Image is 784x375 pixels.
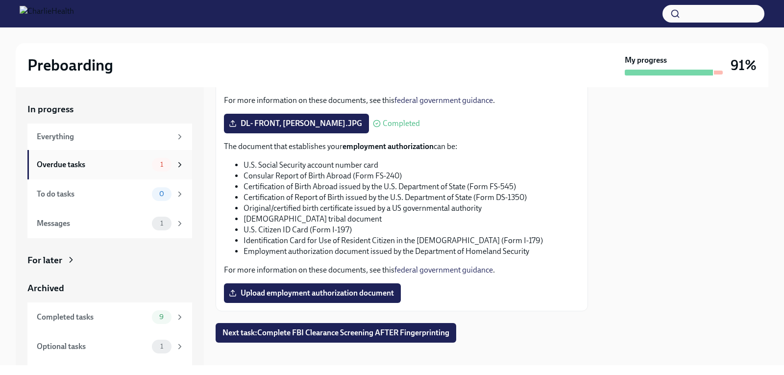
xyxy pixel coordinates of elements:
a: Messages1 [27,209,192,238]
div: Messages [37,218,148,229]
a: In progress [27,103,192,116]
span: 1 [154,343,169,350]
span: 1 [154,161,169,168]
button: Next task:Complete FBI Clearance Screening AFTER Fingerprinting [216,323,456,343]
span: 0 [153,190,170,198]
a: For later [27,254,192,267]
div: To do tasks [37,189,148,200]
li: Consular Report of Birth Abroad (Form FS-240) [244,171,580,181]
div: Optional tasks [37,341,148,352]
a: To do tasks0 [27,179,192,209]
a: Archived [27,282,192,295]
li: U.S. Citizen ID Card (Form I-197) [244,225,580,235]
a: federal government guidance [394,265,493,275]
div: Overdue tasks [37,159,148,170]
span: Next task : Complete FBI Clearance Screening AFTER Fingerprinting [222,328,449,338]
strong: employment authorization [343,142,434,151]
div: Everything [37,131,171,142]
span: 9 [153,313,170,321]
strong: My progress [625,55,667,66]
li: Certification of Report of Birth issued by the U.S. Department of State (Form DS-1350) [244,192,580,203]
label: DL- FRONT, [PERSON_NAME].JPG [224,114,369,133]
li: U.S. Social Security account number card [244,160,580,171]
a: federal government guidance [394,96,493,105]
p: For more information on these documents, see this . [224,265,580,275]
div: Completed tasks [37,312,148,323]
li: [DEMOGRAPHIC_DATA] tribal document [244,214,580,225]
li: Certification of Birth Abroad issued by the U.S. Department of State (Form FS-545) [244,181,580,192]
li: Identification Card for Use of Resident Citizen in the [DEMOGRAPHIC_DATA] (Form I-179) [244,235,580,246]
p: The document that establishes your can be: [224,141,580,152]
a: Everything [27,124,192,150]
a: Completed tasks9 [27,302,192,332]
label: Upload employment authorization document [224,283,401,303]
span: 1 [154,220,169,227]
p: For more information on these documents, see this . [224,95,580,106]
li: Employment authorization document issued by the Department of Homeland Security [244,246,580,257]
span: Upload employment authorization document [231,288,394,298]
img: CharlieHealth [20,6,74,22]
li: Original/certified birth certificate issued by a US governmental authority [244,203,580,214]
span: DL- FRONT, [PERSON_NAME].JPG [231,119,362,128]
a: Optional tasks1 [27,332,192,361]
div: For later [27,254,62,267]
span: Completed [383,120,420,127]
h3: 91% [731,56,757,74]
h2: Preboarding [27,55,113,75]
a: Overdue tasks1 [27,150,192,179]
